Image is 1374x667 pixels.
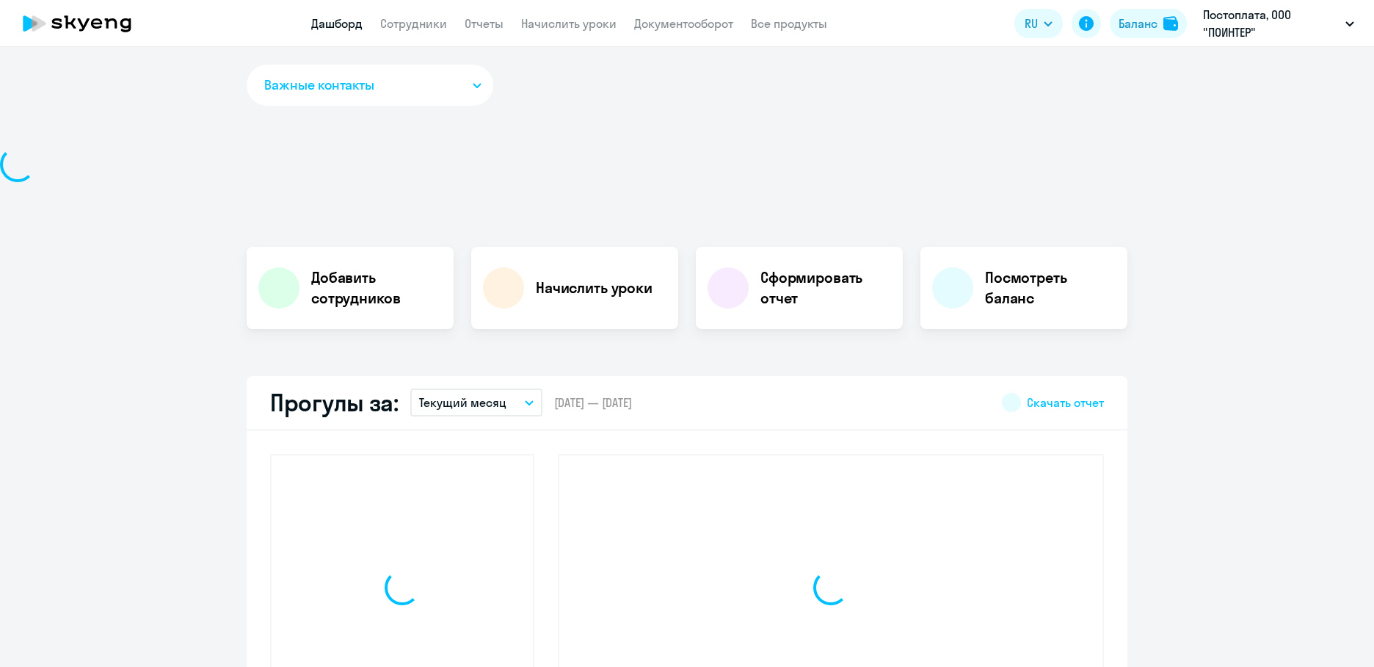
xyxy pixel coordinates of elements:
h4: Добавить сотрудников [311,267,442,309]
p: Постоплата, ООО "ПОИНТЕР" [1203,6,1340,41]
button: Постоплата, ООО "ПОИНТЕР" [1196,6,1362,41]
span: Важные контакты [264,76,374,95]
button: RU [1014,9,1063,38]
h4: Сформировать отчет [760,267,891,309]
a: Отчеты [465,16,504,31]
div: Баланс [1119,15,1157,32]
button: Балансbalance [1110,9,1187,38]
span: Скачать отчет [1027,394,1104,411]
span: RU [1025,15,1038,32]
h4: Начислить уроки [536,278,653,298]
span: [DATE] — [DATE] [554,394,632,411]
h4: Посмотреть баланс [985,267,1116,309]
img: balance [1163,16,1178,31]
a: Начислить уроки [521,16,617,31]
h2: Прогулы за: [270,388,399,417]
a: Документооборот [634,16,733,31]
a: Дашборд [311,16,363,31]
p: Текущий месяц [419,394,506,411]
button: Важные контакты [247,65,493,106]
button: Текущий месяц [410,389,542,417]
a: Все продукты [751,16,827,31]
a: Сотрудники [380,16,447,31]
